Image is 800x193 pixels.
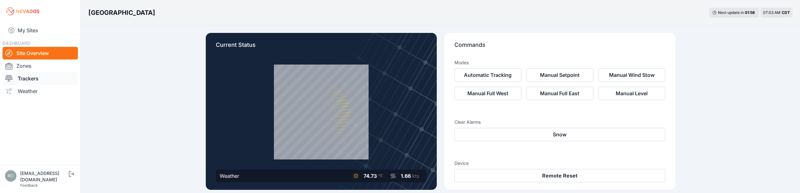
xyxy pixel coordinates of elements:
[88,4,155,21] nav: Breadcrumb
[598,87,665,100] button: Manual Level
[220,172,239,180] div: Weather
[454,59,469,66] h3: Modes
[3,23,78,38] a: My Sites
[454,128,665,141] button: Snow
[763,10,780,15] span: 07:03 AM
[364,173,377,179] span: 74.73
[401,173,411,179] span: 1.66
[378,173,383,179] span: °F
[3,47,78,59] a: Site Overview
[216,40,427,54] p: Current Status
[454,119,665,125] h3: Clear Alarms
[598,68,665,82] button: Manual Wind Stow
[3,85,78,97] a: Weather
[3,40,30,46] span: DASHBOARD
[745,10,756,15] div: 01 : 58
[3,72,78,85] a: Trackers
[454,160,665,166] h3: Device
[782,10,790,15] span: CDT
[718,10,744,15] span: Next update in
[5,6,40,16] img: Nevados
[454,87,521,100] button: Manual Full West
[20,170,68,183] div: [EMAIL_ADDRESS][DOMAIN_NAME]
[5,170,16,182] img: rono@prim.com
[526,87,593,100] button: Manual Full East
[454,68,521,82] button: Automatic Tracking
[412,173,419,179] span: kts
[454,40,665,54] p: Commands
[20,183,38,188] a: Feedback
[88,8,155,17] h3: [GEOGRAPHIC_DATA]
[3,59,78,72] a: Zones
[526,68,593,82] button: Manual Setpoint
[454,169,665,182] button: Remote Reset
